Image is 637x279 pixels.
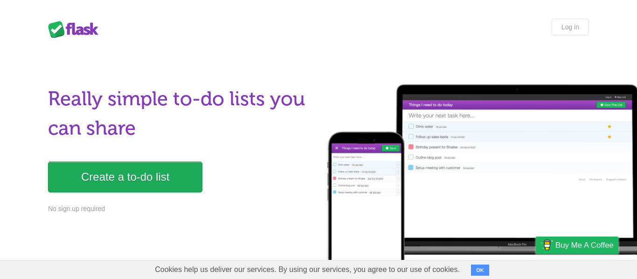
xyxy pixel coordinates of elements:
span: Cookies help us deliver our services. By using our services, you agree to our use of cookies. [145,260,469,279]
a: Log in [552,19,589,35]
div: Flask Lists [48,21,104,38]
h1: Really simple to-do lists you can share [48,84,313,143]
a: Buy me a coffee [536,237,618,254]
img: Buy me a coffee [540,237,553,253]
a: Create a to-do list [48,162,202,192]
span: Buy me a coffee [555,237,614,253]
button: OK [471,265,489,276]
p: No sign up required [48,204,313,214]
